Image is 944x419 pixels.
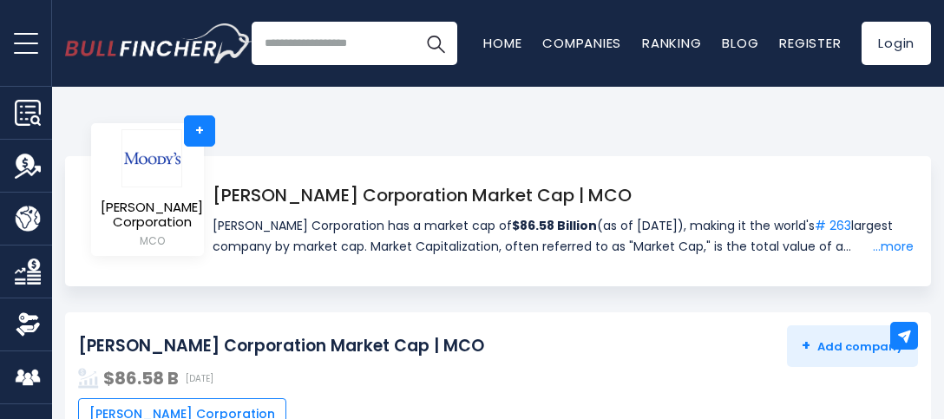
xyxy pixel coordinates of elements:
[642,34,701,52] a: Ranking
[78,336,484,357] h2: [PERSON_NAME] Corporation Market Cap | MCO
[15,311,41,337] img: Ownership
[78,368,99,389] img: addasd
[414,22,457,65] button: Search
[787,325,918,367] button: +Add company
[103,366,179,390] strong: $86.58 B
[213,182,914,208] h1: [PERSON_NAME] Corporation Market Cap | MCO
[722,34,758,52] a: Blog
[121,129,182,187] img: logo
[802,336,810,356] strong: +
[542,34,621,52] a: Companies
[101,233,203,249] small: MCO
[802,338,903,354] span: Add company
[213,215,914,257] span: [PERSON_NAME] Corporation has a market cap of (as of [DATE]), making it the world's largest compa...
[869,236,914,257] a: ...more
[512,217,597,234] strong: $86.58 Billion
[100,128,204,251] a: [PERSON_NAME] Corporation MCO
[184,115,215,147] a: +
[483,34,521,52] a: Home
[101,200,203,229] span: [PERSON_NAME] Corporation
[65,23,252,63] img: Bullfincher logo
[186,373,213,384] span: [DATE]
[779,34,841,52] a: Register
[65,23,252,63] a: Go to homepage
[815,217,851,234] a: # 263
[862,22,931,65] a: Login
